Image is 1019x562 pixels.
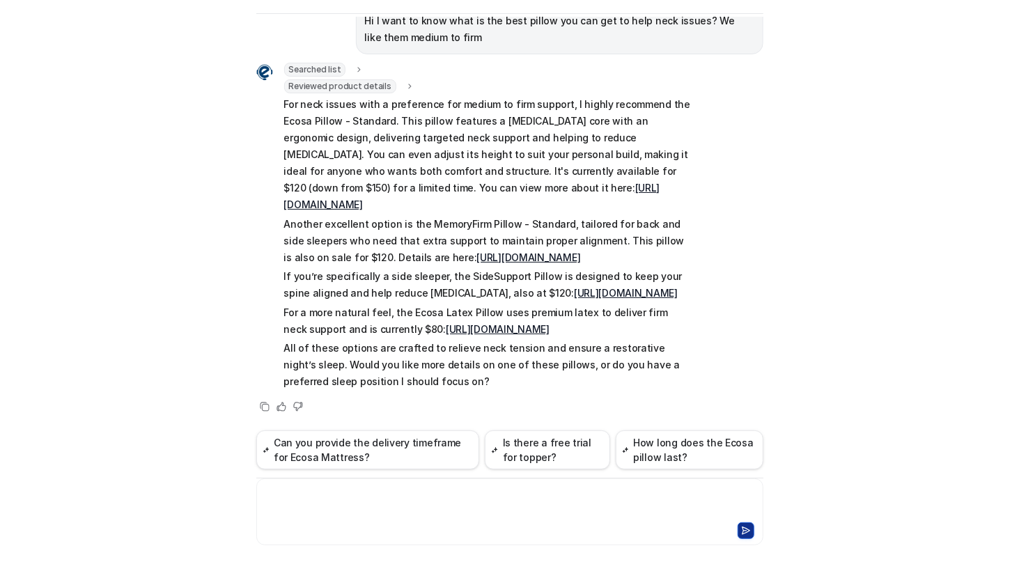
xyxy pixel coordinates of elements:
p: For a more natural feel, the Ecosa Latex Pillow uses premium latex to deliver firm neck support a... [284,304,692,338]
p: All of these options are crafted to relieve neck tension and ensure a restorative night’s sleep. ... [284,340,692,390]
button: Can you provide the delivery timeframe for Ecosa Mattress? [256,430,480,469]
p: Hi I want to know what is the best pillow you can get to help neck issues? We like them medium to... [365,13,754,46]
a: [URL][DOMAIN_NAME] [574,287,678,299]
p: Another excellent option is the MemoryFirm Pillow - Standard, tailored for back and side sleepers... [284,216,692,266]
p: If you’re specifically a side sleeper, the SideSupport Pillow is designed to keep your spine alig... [284,268,692,302]
img: Widget [256,64,273,81]
button: Is there a free trial for topper? [485,430,609,469]
a: [URL][DOMAIN_NAME] [476,251,580,263]
span: Reviewed product details [284,79,396,93]
a: [URL][DOMAIN_NAME] [446,323,550,335]
span: Searched list [284,63,346,77]
button: How long does the Ecosa pillow last? [616,430,763,469]
p: For neck issues with a preference for medium to firm support, I highly recommend the Ecosa Pillow... [284,96,692,213]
